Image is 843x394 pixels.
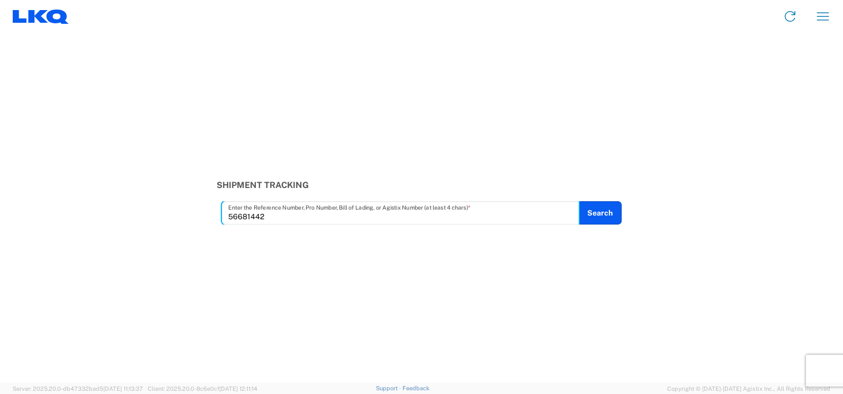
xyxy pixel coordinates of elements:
[376,385,402,391] a: Support
[103,386,143,392] span: [DATE] 11:13:37
[148,386,257,392] span: Client: 2025.20.0-8c6e0cf
[217,180,627,190] h3: Shipment Tracking
[402,385,429,391] a: Feedback
[13,386,143,392] span: Server: 2025.20.0-db47332bad5
[667,384,830,393] span: Copyright © [DATE]-[DATE] Agistix Inc., All Rights Reserved
[219,386,257,392] span: [DATE] 12:11:14
[579,201,622,225] button: Search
